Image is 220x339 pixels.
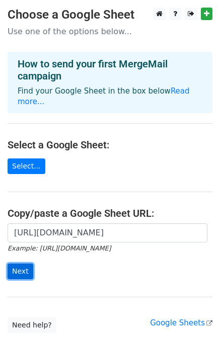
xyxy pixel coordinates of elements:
[150,318,212,327] a: Google Sheets
[18,58,202,82] h4: How to send your first MergeMail campaign
[18,86,202,107] p: Find your Google Sheet in the box below
[18,87,190,106] a: Read more...
[8,317,56,333] a: Need help?
[8,8,212,22] h3: Choose a Google Sheet
[8,158,45,174] a: Select...
[8,264,33,279] input: Next
[8,244,111,252] small: Example: [URL][DOMAIN_NAME]
[170,291,220,339] iframe: Chat Widget
[8,139,212,151] h4: Select a Google Sheet:
[8,223,207,242] input: Paste your Google Sheet URL here
[8,26,212,37] p: Use one of the options below...
[8,207,212,219] h4: Copy/paste a Google Sheet URL:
